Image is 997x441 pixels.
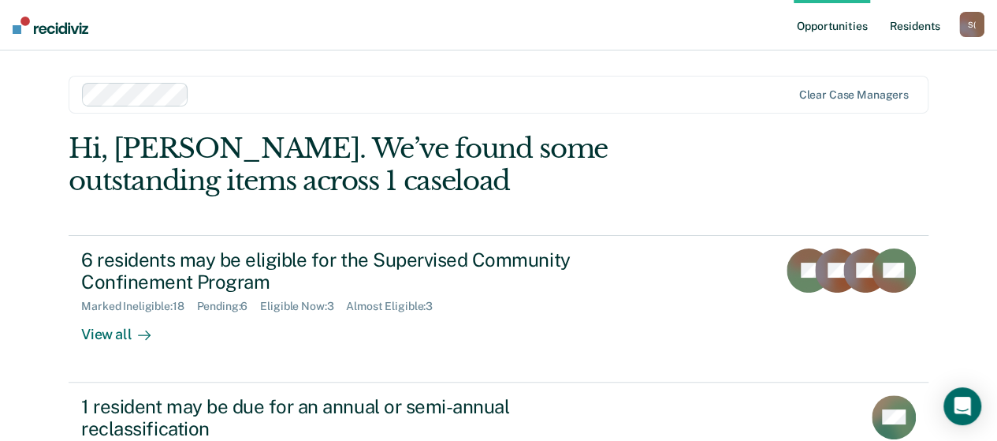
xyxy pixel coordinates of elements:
div: Eligible Now : 3 [260,300,346,313]
img: Recidiviz [13,17,88,34]
div: Clear case managers [798,88,908,102]
div: 1 resident may be due for an annual or semi-annual reclassification [81,395,634,441]
div: S ( [959,12,984,37]
button: S( [959,12,984,37]
div: Marked Ineligible : 18 [81,300,196,313]
div: View all [81,313,169,344]
div: 6 residents may be eligible for the Supervised Community Confinement Program [81,249,634,294]
div: Pending : 6 [196,300,260,313]
div: Hi, [PERSON_NAME]. We’ve found some outstanding items across 1 caseload [69,133,756,197]
div: Open Intercom Messenger [943,387,981,425]
a: 6 residents may be eligible for the Supervised Community Confinement ProgramMarked Ineligible:18P... [69,235,928,383]
div: Almost Eligible : 3 [346,300,445,313]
